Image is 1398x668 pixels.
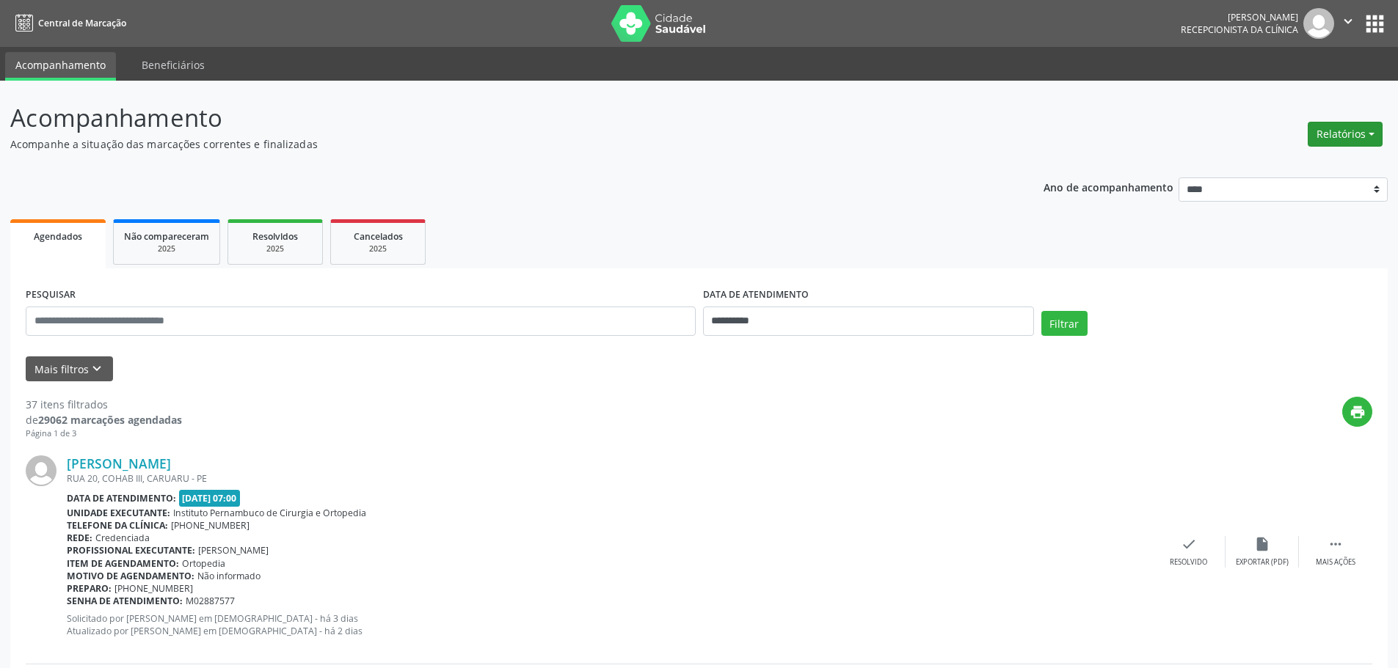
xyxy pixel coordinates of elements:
[26,427,182,440] div: Página 1 de 3
[67,519,168,532] b: Telefone da clínica:
[1328,536,1344,552] i: 
[10,100,975,136] p: Acompanhamento
[341,243,415,254] div: 2025
[173,507,366,519] span: Instituto Pernambuco de Cirurgia e Ortopedia
[1254,536,1270,552] i: insert_drive_file
[182,557,225,570] span: Ortopedia
[1334,8,1362,39] button: 
[1041,311,1088,336] button: Filtrar
[1362,11,1388,37] button: apps
[1044,177,1173,196] p: Ano de acompanhamento
[1340,13,1356,29] i: 
[171,519,250,532] span: [PHONE_NUMBER]
[186,595,235,607] span: M02887577
[1303,8,1334,39] img: img
[26,455,57,486] img: img
[67,492,176,504] b: Data de atendimento:
[354,230,403,243] span: Cancelados
[26,412,182,427] div: de
[124,230,209,243] span: Não compareceram
[67,612,1152,637] p: Solicitado por [PERSON_NAME] em [DEMOGRAPHIC_DATA] - há 3 dias Atualizado por [PERSON_NAME] em [D...
[26,397,182,412] div: 37 itens filtrados
[1316,557,1355,568] div: Mais ações
[1181,23,1298,36] span: Recepcionista da clínica
[124,243,209,254] div: 2025
[197,570,261,582] span: Não informado
[114,582,193,595] span: [PHONE_NUMBER]
[26,356,113,382] button: Mais filtroskeyboard_arrow_down
[252,230,298,243] span: Resolvidos
[67,507,170,519] b: Unidade executante:
[10,136,975,152] p: Acompanhe a situação das marcações correntes e finalizadas
[1350,404,1366,420] i: print
[5,52,116,81] a: Acompanhamento
[1181,11,1298,23] div: [PERSON_NAME]
[10,11,126,35] a: Central de Marcação
[67,544,195,557] b: Profissional executante:
[198,544,269,557] span: [PERSON_NAME]
[1170,557,1207,568] div: Resolvido
[67,472,1152,485] div: RUA 20, COHAB III, CARUARU - PE
[26,284,76,307] label: PESQUISAR
[67,595,183,607] b: Senha de atendimento:
[38,17,126,29] span: Central de Marcação
[67,570,194,582] b: Motivo de agendamento:
[95,532,150,544] span: Credenciada
[89,361,105,377] i: keyboard_arrow_down
[67,455,171,471] a: [PERSON_NAME]
[67,557,179,570] b: Item de agendamento:
[1236,557,1289,568] div: Exportar (PDF)
[131,52,215,78] a: Beneficiários
[239,243,312,254] div: 2025
[34,230,82,243] span: Agendados
[38,413,182,427] strong: 29062 marcações agendadas
[1308,122,1383,147] button: Relatórios
[67,532,92,544] b: Rede:
[1342,397,1372,427] button: print
[1181,536,1197,552] i: check
[67,582,112,595] b: Preparo:
[703,284,809,307] label: DATA DE ATENDIMENTO
[179,490,241,507] span: [DATE] 07:00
